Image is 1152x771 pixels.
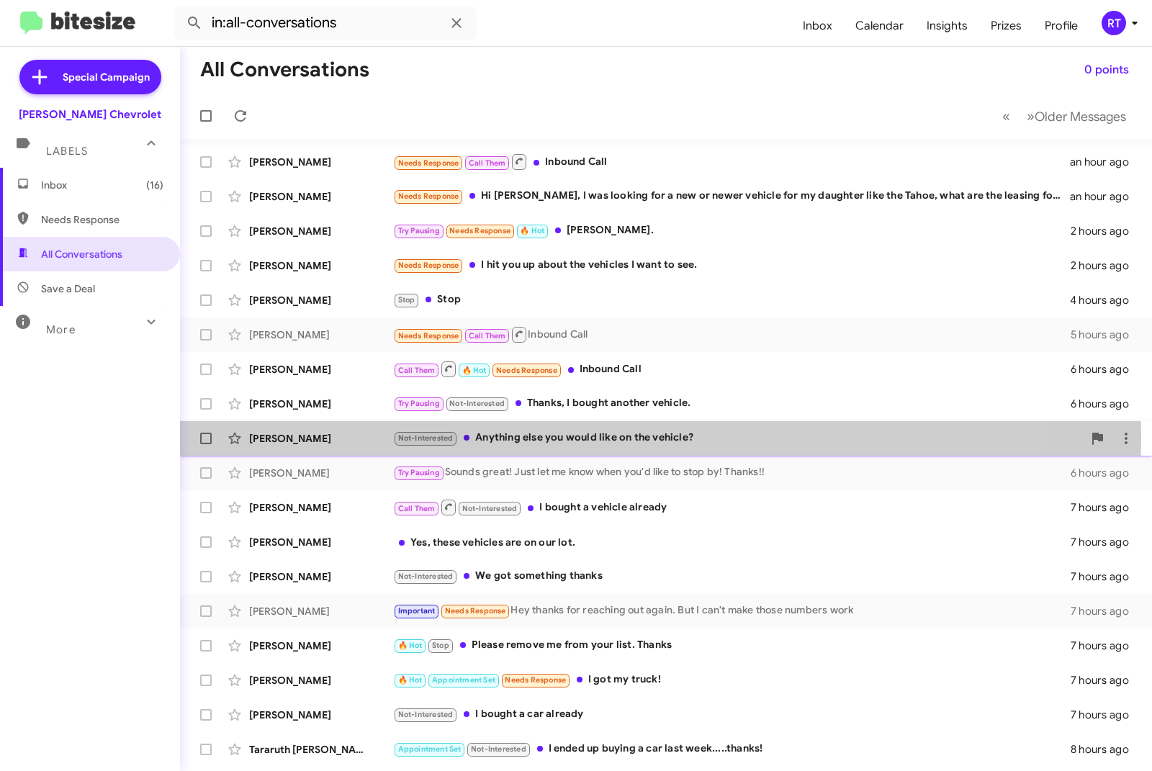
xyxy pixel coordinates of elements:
[393,706,1071,723] div: I bought a car already
[249,362,393,377] div: [PERSON_NAME]
[46,323,76,336] span: More
[979,5,1033,47] a: Prizes
[1071,397,1140,411] div: 6 hours ago
[249,535,393,549] div: [PERSON_NAME]
[398,606,436,616] span: Important
[791,5,844,47] a: Inbox
[249,604,393,618] div: [PERSON_NAME]
[1073,57,1140,83] button: 0 points
[1070,155,1140,169] div: an hour ago
[398,399,440,408] span: Try Pausing
[249,466,393,480] div: [PERSON_NAME]
[1071,742,1140,757] div: 8 hours ago
[520,226,544,235] span: 🔥 Hot
[249,397,393,411] div: [PERSON_NAME]
[398,366,436,375] span: Call Them
[1084,57,1129,83] span: 0 points
[469,331,506,341] span: Call Them
[445,606,506,616] span: Needs Response
[994,102,1135,131] nav: Page navigation example
[432,675,495,685] span: Appointment Set
[1070,189,1140,204] div: an hour ago
[398,504,436,513] span: Call Them
[505,675,566,685] span: Needs Response
[1027,107,1035,125] span: »
[393,430,1083,446] div: Anything else you would like on the vehicle?
[19,107,161,122] div: [PERSON_NAME] Chevrolet
[398,744,462,754] span: Appointment Set
[1070,293,1140,307] div: 4 hours ago
[393,603,1071,619] div: Hey thanks for reaching out again. But I can't make those numbers work
[249,673,393,687] div: [PERSON_NAME]
[1071,639,1140,653] div: 7 hours ago
[249,189,393,204] div: [PERSON_NAME]
[393,535,1071,549] div: Yes, these vehicles are on our lot.
[398,641,423,650] span: 🔥 Hot
[393,222,1071,239] div: [PERSON_NAME].
[249,155,393,169] div: [PERSON_NAME]
[398,675,423,685] span: 🔥 Hot
[249,569,393,584] div: [PERSON_NAME]
[249,742,393,757] div: Tararuth [PERSON_NAME]
[1035,109,1126,125] span: Older Messages
[1071,673,1140,687] div: 7 hours ago
[398,158,459,168] span: Needs Response
[393,325,1071,343] div: Inbound Call
[1071,224,1140,238] div: 2 hours ago
[1071,258,1140,273] div: 2 hours ago
[393,292,1070,308] div: Stop
[146,178,163,192] span: (16)
[1071,328,1140,342] div: 5 hours ago
[398,295,415,305] span: Stop
[19,60,161,94] a: Special Campaign
[174,6,477,40] input: Search
[41,281,95,296] span: Save a Deal
[398,261,459,270] span: Needs Response
[449,399,505,408] span: Not-Interested
[249,258,393,273] div: [PERSON_NAME]
[200,58,369,81] h1: All Conversations
[398,433,454,443] span: Not-Interested
[398,331,459,341] span: Needs Response
[398,226,440,235] span: Try Pausing
[1071,604,1140,618] div: 7 hours ago
[63,70,150,84] span: Special Campaign
[249,293,393,307] div: [PERSON_NAME]
[1018,102,1135,131] button: Next
[393,395,1071,412] div: Thanks, I bought another vehicle.
[449,226,510,235] span: Needs Response
[398,468,440,477] span: Try Pausing
[393,568,1071,585] div: We got something thanks
[393,360,1071,378] div: Inbound Call
[249,500,393,515] div: [PERSON_NAME]
[249,431,393,446] div: [PERSON_NAME]
[41,178,163,192] span: Inbox
[249,328,393,342] div: [PERSON_NAME]
[249,224,393,238] div: [PERSON_NAME]
[393,741,1071,757] div: I ended up buying a car last week.....thanks!
[393,498,1071,516] div: I bought a vehicle already
[393,153,1070,171] div: Inbound Call
[496,366,557,375] span: Needs Response
[393,464,1071,481] div: Sounds great! Just let me know when you'd like to stop by! Thanks!!
[432,641,449,650] span: Stop
[1102,11,1126,35] div: RT
[462,504,518,513] span: Not-Interested
[1071,569,1140,584] div: 7 hours ago
[398,710,454,719] span: Not-Interested
[393,257,1071,274] div: I hit you up about the vehicles I want to see.
[462,366,487,375] span: 🔥 Hot
[844,5,915,47] a: Calendar
[1071,535,1140,549] div: 7 hours ago
[393,188,1070,204] div: Hi [PERSON_NAME], I was looking for a new or newer vehicle for my daughter like the Tahoe, what a...
[915,5,979,47] a: Insights
[41,247,122,261] span: All Conversations
[471,744,526,754] span: Not-Interested
[469,158,506,168] span: Call Them
[1071,466,1140,480] div: 6 hours ago
[1002,107,1010,125] span: «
